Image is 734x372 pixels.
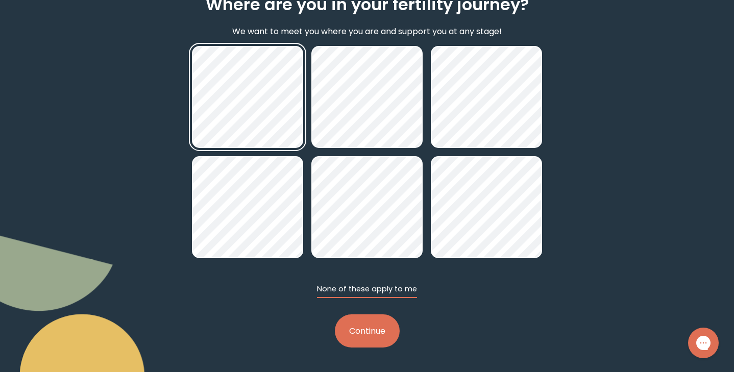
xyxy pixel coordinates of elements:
iframe: Gorgias live chat messenger [683,324,724,362]
button: None of these apply to me [317,284,417,298]
p: We want to meet you where you are and support you at any stage! [232,25,502,38]
button: Continue [335,314,400,348]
